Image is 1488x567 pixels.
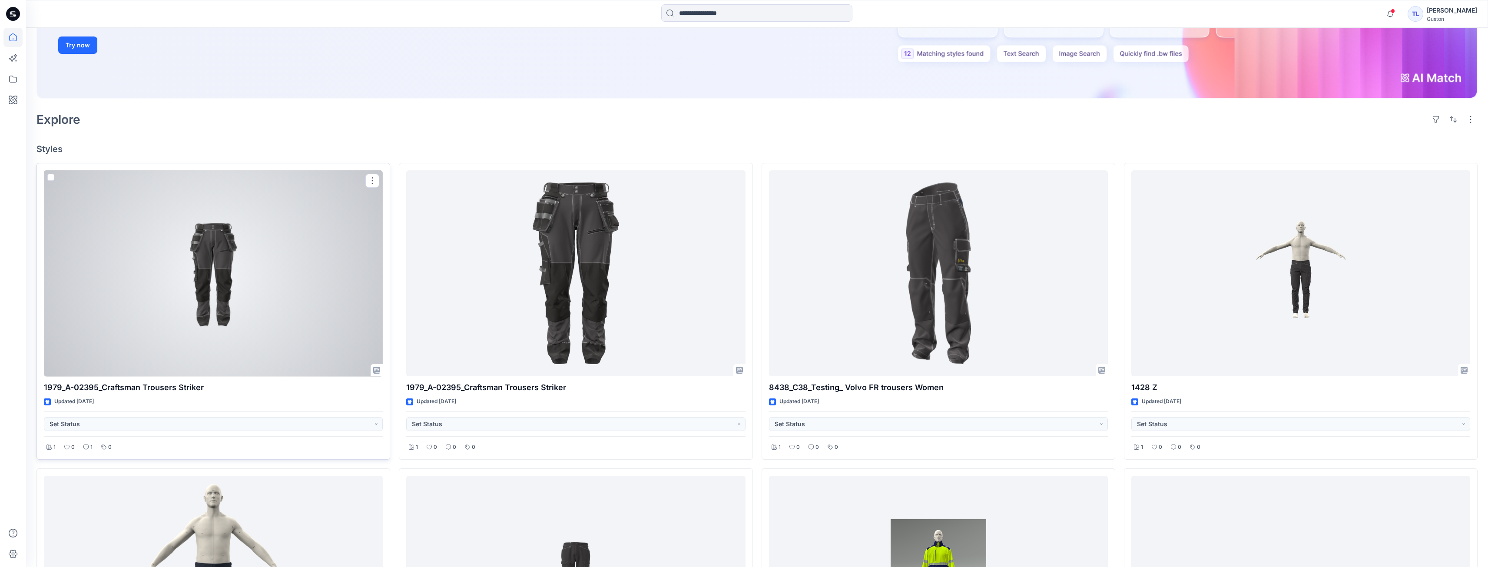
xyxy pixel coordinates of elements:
p: 1979_A-02395_Craftsman Trousers Striker [406,381,745,394]
p: 0 [434,443,437,452]
div: Guston [1427,16,1477,22]
p: 0 [71,443,75,452]
a: 1979_A-02395_Craftsman Trousers Striker [406,170,745,377]
p: 1 [779,443,781,452]
p: 0 [108,443,112,452]
p: 0 [453,443,456,452]
p: 1 [416,443,418,452]
a: 1979_A-02395_Craftsman Trousers Striker [44,170,383,377]
p: 8438_C38_Testing_ Volvo FR trousers Women [769,381,1108,394]
p: 0 [1159,443,1162,452]
p: 0 [796,443,800,452]
p: 1 [1141,443,1143,452]
p: 1979_A-02395_Craftsman Trousers Striker [44,381,383,394]
p: Updated [DATE] [779,397,819,406]
div: [PERSON_NAME] [1427,5,1477,16]
p: 1 [53,443,56,452]
h2: Explore [36,113,80,126]
p: 0 [835,443,838,452]
p: Updated [DATE] [1142,397,1181,406]
p: Updated [DATE] [54,397,94,406]
p: 0 [815,443,819,452]
p: Updated [DATE] [417,397,456,406]
a: 8438_C38_Testing_ Volvo FR trousers Women [769,170,1108,377]
p: 0 [1197,443,1200,452]
h4: Styles [36,144,1478,154]
p: 0 [1178,443,1181,452]
p: 1428 Z [1131,381,1470,394]
a: 1428 Z [1131,170,1470,377]
button: Try now [58,36,97,54]
div: TL [1408,6,1423,22]
p: 0 [472,443,475,452]
p: 1 [90,443,93,452]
